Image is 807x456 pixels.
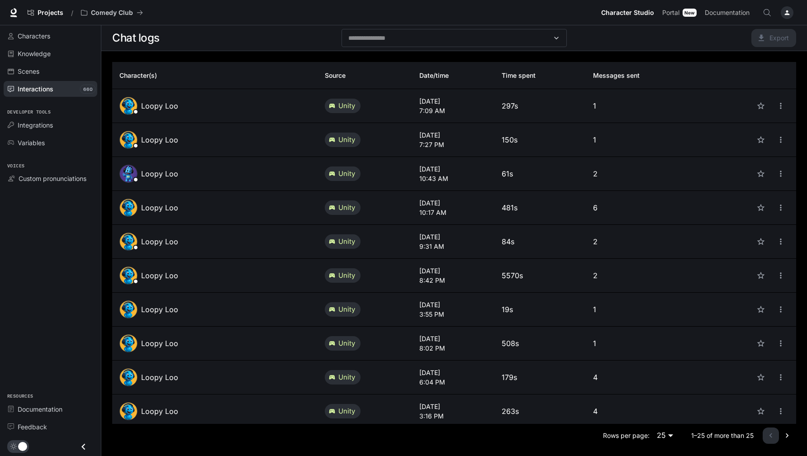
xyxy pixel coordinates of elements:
span: Variables [18,138,45,147]
p: 3:16 PM [419,411,488,421]
span: unity [333,135,361,145]
a: Knowledge [4,46,97,62]
p: 1–25 of more than 25 [691,431,754,440]
span: Documentation [18,404,62,414]
button: Favorite [753,335,769,351]
span: unity [333,271,361,280]
img: d58df94d-3f36-4299-b43a-8338f5a9e0a7-1024.webp [120,369,137,386]
button: close [773,233,789,250]
p: 2 [593,270,693,281]
a: Go to projects [24,4,67,22]
div: / [67,8,77,18]
p: 6 [593,202,693,213]
p: 297s [502,100,579,111]
button: Favorite [753,369,769,385]
p: 2 [593,236,693,247]
span: Dark mode toggle [18,441,27,451]
div: New [683,9,697,17]
img: d58df94d-3f36-4299-b43a-8338f5a9e0a7-1024.webp [120,233,137,250]
p: 10:17 AM [419,208,488,217]
p: 8:42 PM [419,275,488,285]
a: Scenes [4,63,97,79]
button: close [773,132,789,148]
span: Integrations [18,120,53,130]
p: Loopy Loo [141,372,178,383]
button: Open Command Menu [758,4,776,22]
p: 2 [593,168,693,179]
button: Open [550,32,563,44]
button: Favorite [753,199,769,216]
p: Comedy Club [91,9,133,17]
p: Loopy Loo [141,134,178,145]
p: 7:09 AM [419,106,488,115]
img: d58df94d-3f36-4299-b43a-8338f5a9e0a7-1024.webp [120,301,137,318]
a: Custom pronunciations [4,171,97,186]
button: Favorite [753,233,769,250]
p: [DATE] [419,334,488,343]
a: Feedback [4,419,97,435]
span: Coming soon [751,33,796,42]
p: [DATE] [419,232,488,242]
h1: Chat logs [112,29,160,47]
p: 7:27 PM [419,140,488,149]
button: All workspaces [77,4,147,22]
p: 508s [502,338,579,349]
p: [DATE] [419,402,488,411]
span: unity [333,407,361,416]
span: Custom pronunciations [19,174,86,183]
p: 179s [502,372,579,383]
button: close [773,335,789,351]
button: close [773,403,789,419]
p: [DATE] [419,266,488,275]
button: Go to next page [779,427,795,444]
a: Documentation [701,4,756,22]
button: Favorite [753,301,769,318]
button: close [773,369,789,385]
p: 4 [593,372,693,383]
p: 3:55 PM [419,309,488,319]
p: Loopy Loo [141,168,178,179]
p: 1 [593,304,693,315]
p: 6:04 PM [419,377,488,387]
p: Loopy Loo [141,270,178,281]
p: 61s [502,168,579,179]
span: unity [333,373,361,382]
span: 660 [80,85,96,94]
img: d58df94d-3f36-4299-b43a-8338f5a9e0a7-1024.webp [120,97,137,114]
a: Variables [4,135,97,151]
th: Messages sent [586,62,701,89]
p: 5570s [502,270,579,281]
button: close [773,199,789,216]
p: 19s [502,304,579,315]
p: 10:43 AM [419,174,488,183]
p: 4 [593,406,693,417]
button: close [773,98,789,114]
p: 481s [502,202,579,213]
span: unity [333,339,361,348]
a: Interactions [4,81,97,97]
p: [DATE] [419,164,488,174]
p: [DATE] [419,368,488,377]
th: Character(s) [112,62,318,89]
p: 150s [502,134,579,145]
div: 25 [653,428,677,443]
span: unity [333,237,361,247]
p: 84s [502,236,579,247]
a: Documentation [4,401,97,417]
img: d58df94d-3f36-4299-b43a-8338f5a9e0a7-1024.webp [120,403,137,420]
span: Projects [38,9,63,17]
span: unity [333,169,361,179]
img: d58df94d-3f36-4299-b43a-8338f5a9e0a7-1024.webp [120,267,137,284]
span: Interactions [18,84,53,94]
button: Favorite [753,132,769,148]
button: close [773,267,789,284]
p: Loopy Loo [141,304,178,315]
p: [DATE] [419,198,488,208]
p: Loopy Loo [141,338,178,349]
span: Feedback [18,422,47,432]
button: Favorite [753,403,769,419]
a: PortalNew [659,4,700,22]
p: 1 [593,100,693,111]
span: Documentation [705,7,750,19]
a: Characters [4,28,97,44]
